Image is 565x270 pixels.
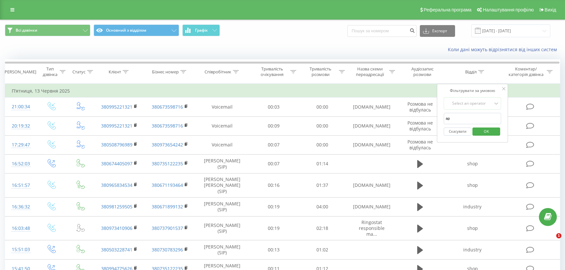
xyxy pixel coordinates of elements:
td: 00:19 [250,197,298,216]
span: 1 [556,233,561,238]
td: 00:13 [250,240,298,259]
button: Скасувати [444,127,472,136]
td: [DOMAIN_NAME] [346,173,397,198]
a: 380995221321 [101,104,132,110]
button: Основний з відділом [94,24,179,36]
div: Аудіозапис розмови [403,66,442,77]
span: Налаштування профілю [483,7,534,12]
a: 380673598716 [152,104,183,110]
td: П’ятниця, 13 Червня 2025 [5,84,560,97]
input: Пошук за номером [347,25,417,37]
input: Введіть значення [444,113,501,124]
a: 380995221321 [101,123,132,129]
td: shop [443,173,501,198]
td: [DOMAIN_NAME] [346,116,397,135]
a: 380981259505 [101,203,132,210]
span: Вихід [545,7,556,12]
a: 380973410906 [101,225,132,231]
div: [PERSON_NAME] [3,69,36,75]
a: 380730783296 [152,247,183,253]
td: 00:09 [250,116,298,135]
td: industry [443,240,501,259]
div: 15:51:03 [12,243,30,256]
td: [PERSON_NAME] (SIP) [195,197,249,216]
span: Реферальна програма [424,7,472,12]
iframe: Intercom live chat [543,233,558,249]
td: 00:00 [298,135,346,154]
button: Графік [182,24,220,36]
td: 00:00 [298,116,346,135]
td: [PERSON_NAME] (SIP) [195,154,249,173]
div: Тип дзвінка [42,66,58,77]
td: [PERSON_NAME] (SIP) [195,216,249,240]
td: [DOMAIN_NAME] [346,197,397,216]
div: 21:00:34 [12,100,30,113]
td: 00:07 [250,154,298,173]
td: shop [443,154,501,173]
td: [PERSON_NAME] [PERSON_NAME] (SIP) [195,173,249,198]
span: Розмова не відбулась [407,139,433,151]
a: 380671193464 [152,182,183,188]
td: 00:16 [250,173,298,198]
span: Всі дзвінки [16,28,37,33]
td: [DOMAIN_NAME] [346,97,397,116]
td: 01:14 [298,154,346,173]
div: Назва схеми переадресації [353,66,388,77]
button: Всі дзвінки [5,24,90,36]
a: 380737901537 [152,225,183,231]
td: 00:07 [250,135,298,154]
div: Select an operator [446,101,492,106]
div: Коментар/категорія дзвінка [507,66,545,77]
span: Ringostat responsible ma... [359,219,385,237]
button: OK [472,127,500,136]
div: Клієнт [109,69,121,75]
span: Розмова не відбулась [407,120,433,132]
div: Статус [72,69,85,75]
a: 380673598716 [152,123,183,129]
td: [DOMAIN_NAME] [346,135,397,154]
td: 01:02 [298,240,346,259]
td: Voicemail [195,116,249,135]
td: shop [443,216,501,240]
a: 380973654242 [152,142,183,148]
a: 380965834534 [101,182,132,188]
td: 00:00 [298,97,346,116]
td: Voicemail [195,97,249,116]
div: Відділ [465,69,477,75]
td: 00:03 [250,97,298,116]
div: Співробітник [205,69,231,75]
a: 380503228741 [101,247,132,253]
div: 16:36:32 [12,201,30,213]
div: Тривалість очікування [255,66,289,77]
td: 02:18 [298,216,346,240]
a: 380671899132 [152,203,183,210]
div: 20:19:32 [12,120,30,132]
span: Розмова не відбулась [407,101,433,113]
a: 380674405097 [101,160,132,167]
td: 00:19 [250,216,298,240]
td: [PERSON_NAME] (SIP) [195,240,249,259]
div: Фільтрувати за умовою [444,87,501,94]
td: 01:37 [298,173,346,198]
span: Графік [195,28,208,33]
span: OK [477,126,496,136]
div: Тривалість розмови [304,66,337,77]
div: 16:03:48 [12,222,30,235]
td: 04:00 [298,197,346,216]
td: Voicemail [195,135,249,154]
div: 17:29:47 [12,139,30,151]
a: Коли дані можуть відрізнятися вiд інших систем [448,46,560,52]
a: 380735122235 [152,160,183,167]
div: Бізнес номер [152,69,179,75]
button: Експорт [420,25,455,37]
a: 380508796989 [101,142,132,148]
div: 16:51:57 [12,179,30,192]
div: 16:52:03 [12,157,30,170]
td: industry [443,197,501,216]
